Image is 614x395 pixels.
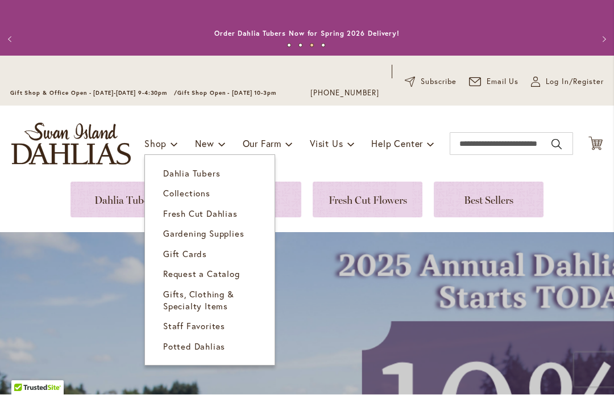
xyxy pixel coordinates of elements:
span: Gift Shop Open - [DATE] 10-3pm [177,90,276,97]
button: Next [591,28,614,51]
span: Gardening Supplies [163,228,244,239]
a: Email Us [469,77,519,88]
a: Log In/Register [531,77,604,88]
span: New [195,138,214,150]
span: Visit Us [310,138,343,150]
span: Gifts, Clothing & Specialty Items [163,289,234,312]
a: Order Dahlia Tubers Now for Spring 2026 Delivery! [214,30,400,38]
a: Subscribe [405,77,457,88]
span: Potted Dahlias [163,341,225,352]
span: Fresh Cut Dahlias [163,208,238,220]
span: Collections [163,188,210,199]
a: [PHONE_NUMBER] [310,88,379,99]
button: 4 of 4 [321,44,325,48]
button: 2 of 4 [298,44,302,48]
span: Staff Favorites [163,321,225,332]
span: Subscribe [421,77,457,88]
span: Email Us [487,77,519,88]
span: Log In/Register [546,77,604,88]
a: store logo [11,123,131,165]
span: Request a Catalog [163,268,240,280]
button: 3 of 4 [310,44,314,48]
span: Our Farm [243,138,281,150]
span: Gift Shop & Office Open - [DATE]-[DATE] 9-4:30pm / [10,90,177,97]
span: Dahlia Tubers [163,168,220,179]
span: Shop [144,138,167,150]
a: Gift Cards [145,245,275,264]
span: Help Center [371,138,423,150]
button: 1 of 4 [287,44,291,48]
